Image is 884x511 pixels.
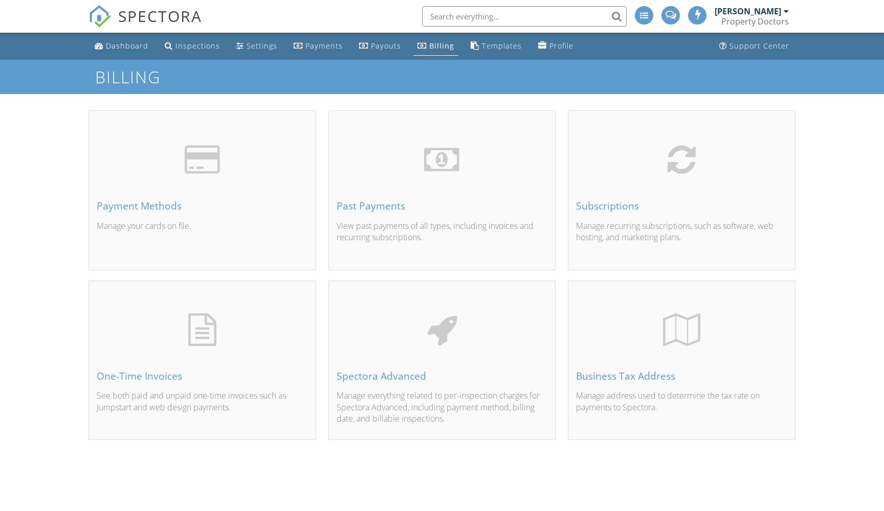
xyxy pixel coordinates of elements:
[467,37,526,56] a: Templates
[290,37,347,56] a: Payments
[328,281,556,440] a: Spectora Advanced Manage everything related to per-inspection charges for Spectora Advanced, incl...
[576,370,787,382] div: Business Tax Address
[337,200,548,212] div: Past Payments
[161,37,224,56] a: Inspections
[429,41,454,51] div: Billing
[95,68,789,86] h1: Billing
[355,37,405,56] a: Payouts
[715,6,781,16] div: [PERSON_NAME]
[91,37,152,56] a: Dashboard
[721,16,789,27] div: Property Doctors
[232,37,281,56] a: Settings
[576,220,787,254] p: Manage recurring subscriptions, such as software, web hosting, and marketing plans.
[89,110,316,270] a: Payment Methods Manage your cards on file.
[576,390,787,424] p: Manage address used to determine the tax rate on payments to Spectora.
[328,110,556,270] a: Past Payments View past payments of all types, including invoices and recurring subscriptions.
[715,37,793,56] a: Support Center
[97,200,308,212] div: Payment Methods
[730,41,789,51] div: Support Center
[482,41,522,51] div: Templates
[97,390,308,424] p: See both paid and unpaid one-time invoices such as Jumpstart and web design payments.
[97,220,308,254] p: Manage your cards on file.
[337,220,548,254] p: View past payments of all types, including invoices and recurring subscriptions.
[97,370,308,382] div: One-Time Invoices
[337,370,548,382] div: Spectora Advanced
[247,41,277,51] div: Settings
[413,37,458,56] a: Billing
[337,390,548,424] p: Manage everything related to per-inspection charges for Spectora Advanced, including payment meth...
[89,281,316,440] a: One-Time Invoices See both paid and unpaid one-time invoices such as Jumpstart and web design pay...
[371,41,401,51] div: Payouts
[534,37,578,56] a: Company Profile
[568,110,795,270] a: Subscriptions Manage recurring subscriptions, such as software, web hosting, and marketing plans.
[89,14,202,35] a: SPECTORA
[568,281,795,440] a: Business Tax Address Manage address used to determine the tax rate on payments to Spectora.
[422,6,627,27] input: Search everything...
[305,41,343,51] div: Payments
[106,41,148,51] div: Dashboard
[118,5,202,27] span: SPECTORA
[549,41,573,51] div: Profile
[576,200,787,212] div: Subscriptions
[89,5,111,28] img: The Best Home Inspection Software - Spectora
[175,41,220,51] div: Inspections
